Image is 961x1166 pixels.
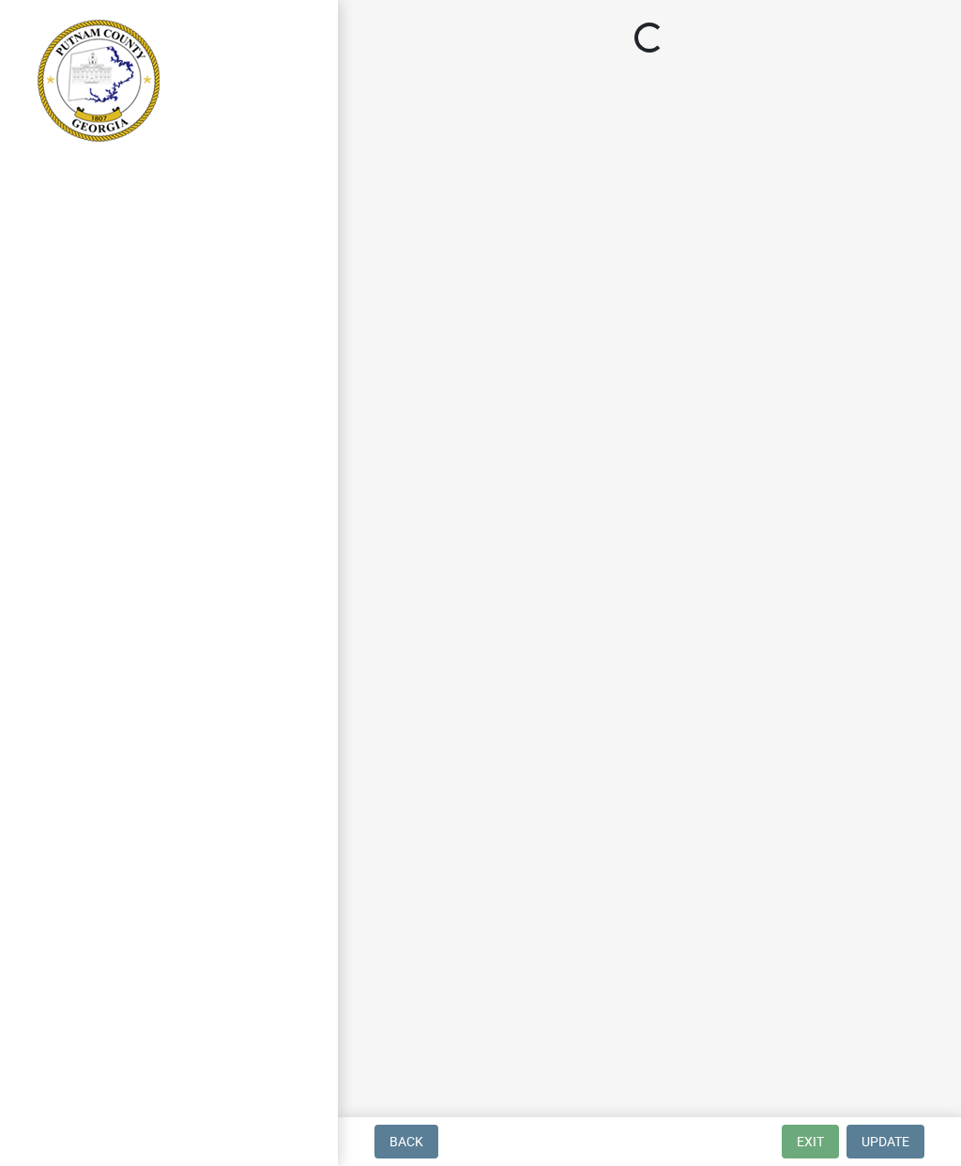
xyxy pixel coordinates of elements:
button: Exit [782,1125,839,1158]
span: Back [389,1134,423,1149]
button: Back [374,1125,438,1158]
span: Update [862,1134,909,1149]
img: Putnam County, Georgia [38,20,160,142]
button: Update [847,1125,924,1158]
